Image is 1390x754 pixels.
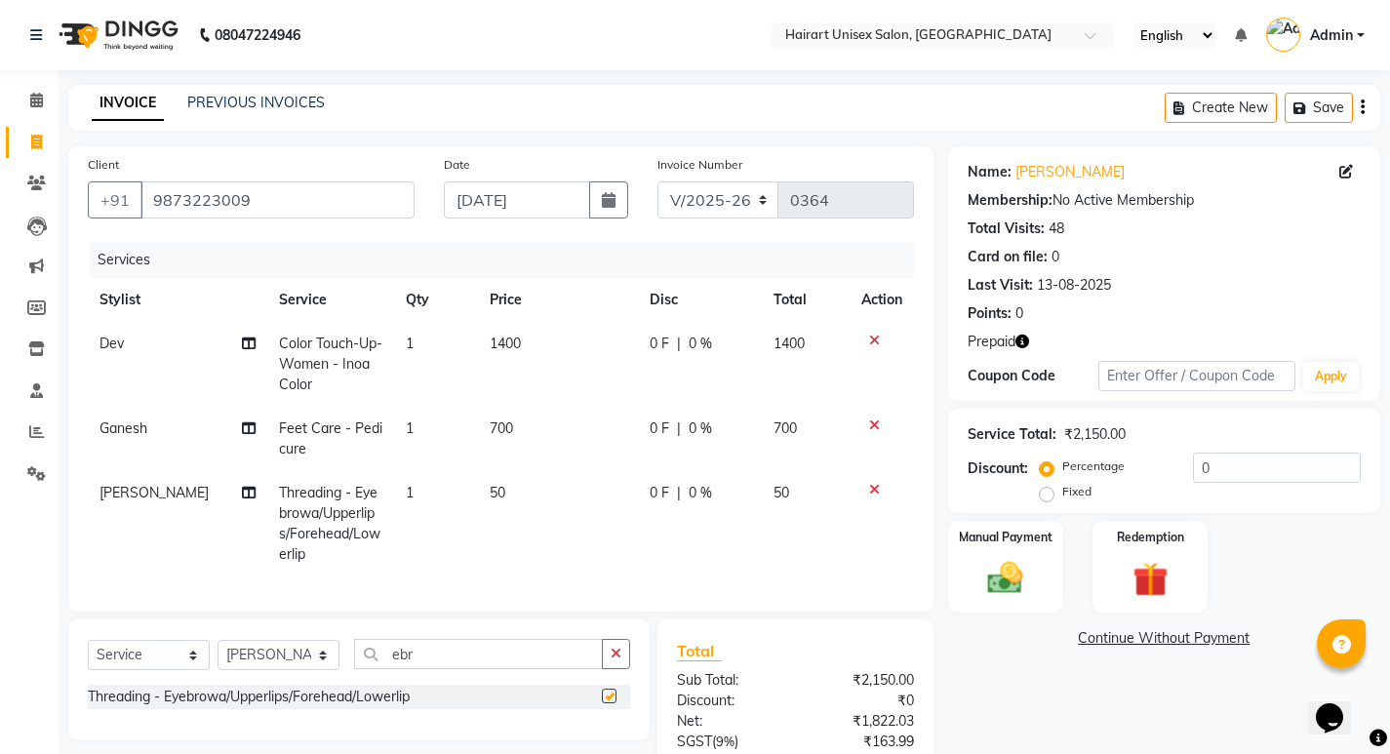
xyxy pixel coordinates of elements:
[406,335,414,352] span: 1
[267,278,394,322] th: Service
[279,335,382,393] span: Color Touch-Up- Women - Inoa Color
[88,278,267,322] th: Stylist
[662,691,795,711] div: Discount:
[795,711,928,732] div: ₹1,822.03
[968,366,1098,386] div: Coupon Code
[677,483,681,503] span: |
[689,334,712,354] span: 0 %
[968,424,1056,445] div: Service Total:
[88,156,119,174] label: Client
[968,190,1361,211] div: No Active Membership
[99,484,209,501] span: [PERSON_NAME]
[1037,275,1111,296] div: 13-08-2025
[92,86,164,121] a: INVOICE
[650,483,669,503] span: 0 F
[959,529,1052,546] label: Manual Payment
[968,247,1048,267] div: Card on file:
[677,334,681,354] span: |
[762,278,849,322] th: Total
[478,278,637,322] th: Price
[968,162,1012,182] div: Name:
[1049,218,1064,239] div: 48
[677,733,712,750] span: SGST
[952,628,1376,649] a: Continue Without Payment
[99,335,124,352] span: Dev
[795,732,928,752] div: ₹163.99
[490,335,521,352] span: 1400
[99,419,147,437] span: Ganesh
[774,335,805,352] span: 1400
[394,278,479,322] th: Qty
[662,670,795,691] div: Sub Total:
[1052,247,1059,267] div: 0
[1303,362,1359,391] button: Apply
[1285,93,1353,123] button: Save
[1308,676,1370,734] iframe: chat widget
[976,558,1034,599] img: _cash.svg
[716,734,735,749] span: 9%
[774,419,797,437] span: 700
[638,278,763,322] th: Disc
[1062,457,1125,475] label: Percentage
[1098,361,1295,391] input: Enter Offer / Coupon Code
[968,275,1033,296] div: Last Visit:
[1015,162,1125,182] a: [PERSON_NAME]
[650,418,669,439] span: 0 F
[968,218,1045,239] div: Total Visits:
[140,181,415,218] input: Search by Name/Mobile/Email/Code
[650,334,669,354] span: 0 F
[88,181,142,218] button: +91
[657,156,742,174] label: Invoice Number
[187,94,325,111] a: PREVIOUS INVOICES
[279,484,380,563] span: Threading - Eyebrowa/Upperlips/Forehead/Lowerlip
[215,8,300,62] b: 08047224946
[662,732,795,752] div: ( )
[677,641,722,661] span: Total
[90,242,929,278] div: Services
[662,711,795,732] div: Net:
[1062,483,1092,500] label: Fixed
[677,418,681,439] span: |
[1015,303,1023,324] div: 0
[279,419,382,457] span: Feet Care - Pedicure
[850,278,914,322] th: Action
[795,691,928,711] div: ₹0
[444,156,470,174] label: Date
[1165,93,1277,123] button: Create New
[774,484,789,501] span: 50
[689,483,712,503] span: 0 %
[406,419,414,437] span: 1
[1117,529,1184,546] label: Redemption
[1064,424,1126,445] div: ₹2,150.00
[1310,25,1353,46] span: Admin
[490,419,513,437] span: 700
[50,8,183,62] img: logo
[406,484,414,501] span: 1
[689,418,712,439] span: 0 %
[490,484,505,501] span: 50
[968,190,1052,211] div: Membership:
[968,458,1028,479] div: Discount:
[795,670,928,691] div: ₹2,150.00
[968,332,1015,352] span: Prepaid
[1122,558,1179,602] img: _gift.svg
[1266,18,1300,52] img: Admin
[88,687,410,707] div: Threading - Eyebrowa/Upperlips/Forehead/Lowerlip
[968,303,1012,324] div: Points:
[354,639,603,669] input: Search or Scan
